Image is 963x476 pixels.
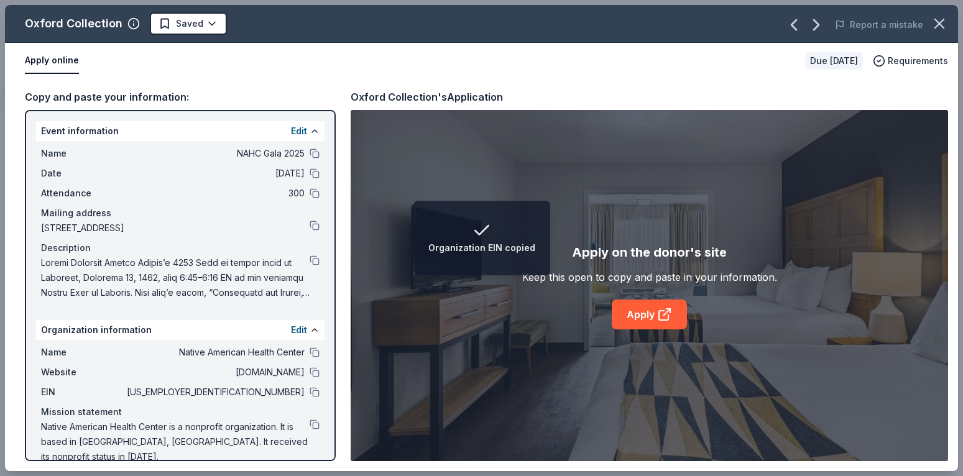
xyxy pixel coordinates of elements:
[41,405,320,419] div: Mission statement
[291,323,307,337] button: Edit
[41,385,124,400] span: EIN
[428,240,535,255] div: Organization EIN copied
[835,17,923,32] button: Report a mistake
[124,166,305,181] span: [DATE]
[41,166,124,181] span: Date
[25,89,336,105] div: Copy and paste your information:
[124,345,305,360] span: Native American Health Center
[41,240,320,255] div: Description
[176,16,203,31] span: Saved
[291,124,307,139] button: Edit
[873,53,948,68] button: Requirements
[124,186,305,201] span: 300
[612,300,687,329] a: Apply
[351,89,503,105] div: Oxford Collection's Application
[805,52,863,70] div: Due [DATE]
[25,48,79,74] button: Apply online
[41,419,310,464] span: Native American Health Center is a nonprofit organization. It is based in [GEOGRAPHIC_DATA], [GEO...
[41,255,310,300] span: Loremi Dolorsit Ametco Adipis’e 4253 Sedd ei tempor incid ut Laboreet, Dolorema 13, 1462, aliq 6:...
[888,53,948,68] span: Requirements
[25,14,122,34] div: Oxford Collection
[41,186,124,201] span: Attendance
[124,385,305,400] span: [US_EMPLOYER_IDENTIFICATION_NUMBER]
[41,221,310,236] span: [STREET_ADDRESS]
[36,320,325,340] div: Organization information
[41,345,124,360] span: Name
[36,121,325,141] div: Event information
[522,270,777,285] div: Keep this open to copy and paste in your information.
[41,206,320,221] div: Mailing address
[572,242,727,262] div: Apply on the donor's site
[41,146,124,161] span: Name
[124,365,305,380] span: [DOMAIN_NAME]
[41,365,124,380] span: Website
[124,146,305,161] span: NAHC Gala 2025
[150,12,227,35] button: Saved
